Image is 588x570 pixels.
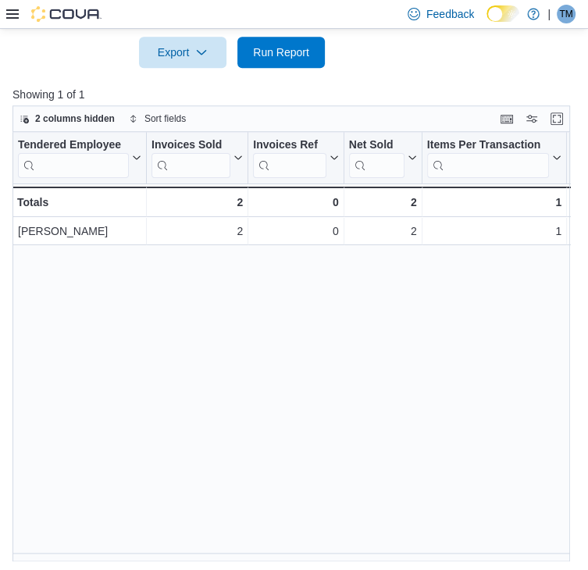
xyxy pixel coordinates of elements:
[151,137,230,152] div: Invoices Sold
[547,109,566,128] button: Enter fullscreen
[253,45,309,60] span: Run Report
[123,109,192,128] button: Sort fields
[151,137,230,177] div: Invoices Sold
[427,137,562,177] button: Items Per Transaction
[497,109,516,128] button: Keyboard shortcuts
[13,109,121,128] button: 2 columns hidden
[18,137,141,177] button: Tendered Employee
[486,5,519,22] input: Dark Mode
[426,6,474,22] span: Feedback
[18,222,141,240] div: [PERSON_NAME]
[427,137,550,152] div: Items Per Transaction
[253,193,338,212] div: 0
[486,22,487,23] span: Dark Mode
[253,222,338,240] div: 0
[151,137,243,177] button: Invoices Sold
[18,137,129,177] div: Tendered Employee
[557,5,576,23] div: Theo Moggey
[151,222,243,240] div: 2
[148,37,217,68] span: Export
[349,137,404,152] div: Net Sold
[253,137,338,177] button: Invoices Ref
[522,109,541,128] button: Display options
[349,137,417,177] button: Net Sold
[349,222,417,240] div: 2
[151,193,243,212] div: 2
[35,112,115,125] span: 2 columns hidden
[427,193,562,212] div: 1
[349,137,404,177] div: Net Sold
[253,137,326,177] div: Invoices Ref
[547,5,551,23] p: |
[349,193,417,212] div: 2
[237,37,325,68] button: Run Report
[559,5,572,23] span: TM
[427,137,550,177] div: Items Per Transaction
[12,87,576,102] p: Showing 1 of 1
[17,193,141,212] div: Totals
[427,222,562,240] div: 1
[31,6,102,22] img: Cova
[144,112,186,125] span: Sort fields
[253,137,326,152] div: Invoices Ref
[18,137,129,152] div: Tendered Employee
[139,37,226,68] button: Export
